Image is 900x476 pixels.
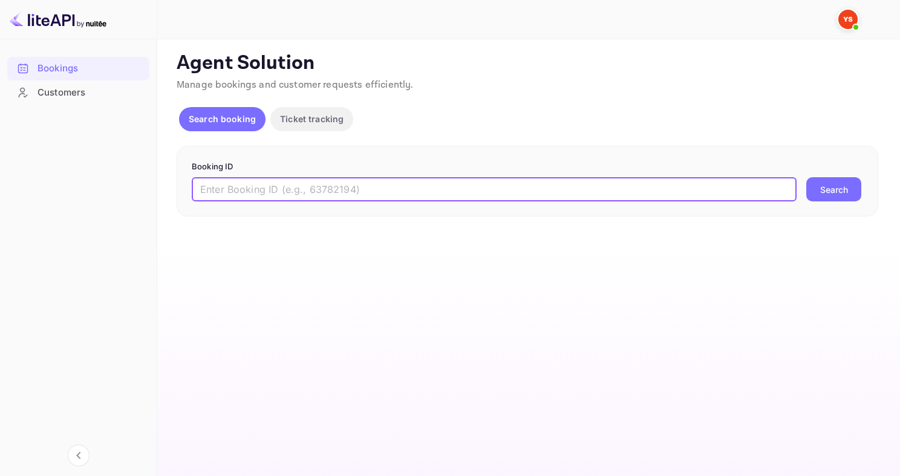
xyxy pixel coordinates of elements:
[280,112,344,125] p: Ticket tracking
[838,10,858,29] img: Yandex Support
[10,10,106,29] img: LiteAPI logo
[806,177,861,201] button: Search
[189,112,256,125] p: Search booking
[177,51,878,76] p: Agent Solution
[7,57,149,80] div: Bookings
[37,62,143,76] div: Bookings
[192,161,863,173] p: Booking ID
[68,445,90,466] button: Collapse navigation
[177,79,414,91] span: Manage bookings and customer requests efficiently.
[192,177,797,201] input: Enter Booking ID (e.g., 63782194)
[7,57,149,79] a: Bookings
[7,81,149,105] div: Customers
[37,86,143,100] div: Customers
[7,81,149,103] a: Customers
